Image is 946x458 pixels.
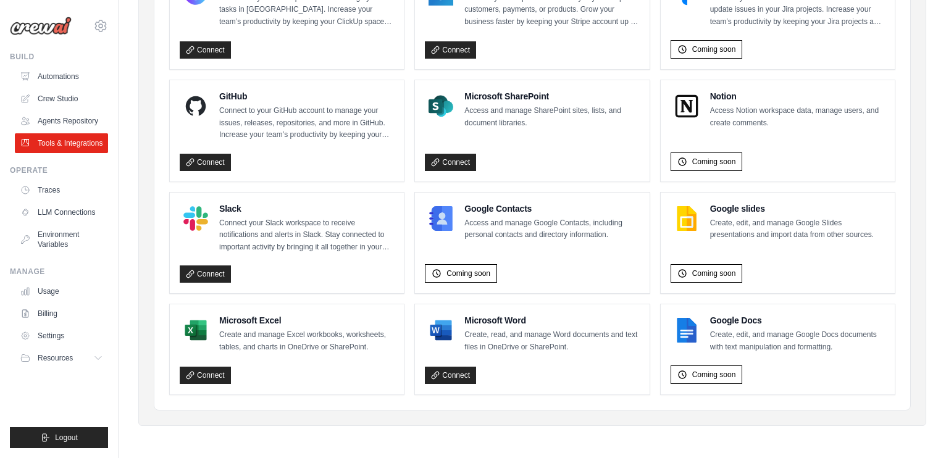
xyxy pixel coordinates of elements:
[446,269,490,278] span: Coming soon
[15,348,108,368] button: Resources
[38,353,73,363] span: Resources
[429,94,453,119] img: Microsoft SharePoint Logo
[55,433,78,443] span: Logout
[464,202,639,215] h4: Google Contacts
[10,427,108,448] button: Logout
[425,154,476,171] a: Connect
[429,318,453,343] img: Microsoft Word Logo
[10,17,72,35] img: Logo
[180,265,231,283] a: Connect
[15,225,108,254] a: Environment Variables
[183,206,208,231] img: Slack Logo
[425,367,476,384] a: Connect
[10,165,108,175] div: Operate
[464,90,639,102] h4: Microsoft SharePoint
[219,90,394,102] h4: GitHub
[464,217,639,241] p: Access and manage Google Contacts, including personal contacts and directory information.
[180,41,231,59] a: Connect
[692,370,736,380] span: Coming soon
[15,326,108,346] a: Settings
[180,154,231,171] a: Connect
[10,267,108,277] div: Manage
[183,94,208,119] img: GitHub Logo
[464,105,639,129] p: Access and manage SharePoint sites, lists, and document libraries.
[219,217,394,254] p: Connect your Slack workspace to receive notifications and alerts in Slack. Stay connected to impo...
[219,202,394,215] h4: Slack
[219,314,394,327] h4: Microsoft Excel
[183,318,208,343] img: Microsoft Excel Logo
[15,133,108,153] a: Tools & Integrations
[464,329,639,353] p: Create, read, and manage Word documents and text files in OneDrive or SharePoint.
[692,157,736,167] span: Coming soon
[15,180,108,200] a: Traces
[15,202,108,222] a: LLM Connections
[710,314,885,327] h4: Google Docs
[674,94,699,119] img: Notion Logo
[674,206,699,231] img: Google slides Logo
[674,318,699,343] img: Google Docs Logo
[15,89,108,109] a: Crew Studio
[710,202,885,215] h4: Google slides
[464,314,639,327] h4: Microsoft Word
[692,269,736,278] span: Coming soon
[710,90,885,102] h4: Notion
[180,367,231,384] a: Connect
[692,44,736,54] span: Coming soon
[219,105,394,141] p: Connect to your GitHub account to manage your issues, releases, repositories, and more in GitHub....
[710,105,885,129] p: Access Notion workspace data, manage users, and create comments.
[710,329,885,353] p: Create, edit, and manage Google Docs documents with text manipulation and formatting.
[15,281,108,301] a: Usage
[710,217,885,241] p: Create, edit, and manage Google Slides presentations and import data from other sources.
[425,41,476,59] a: Connect
[15,111,108,131] a: Agents Repository
[429,206,453,231] img: Google Contacts Logo
[219,329,394,353] p: Create and manage Excel workbooks, worksheets, tables, and charts in OneDrive or SharePoint.
[15,67,108,86] a: Automations
[10,52,108,62] div: Build
[15,304,108,323] a: Billing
